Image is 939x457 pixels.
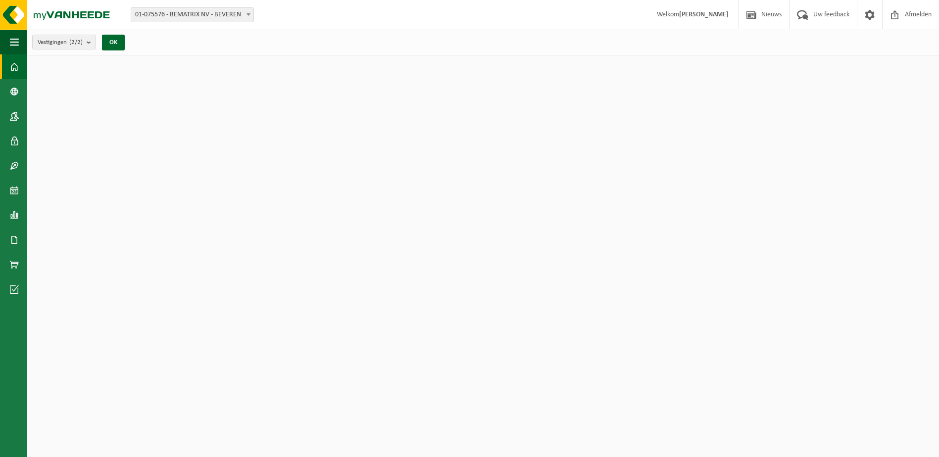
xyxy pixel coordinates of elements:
[102,35,125,50] button: OK
[38,35,83,50] span: Vestigingen
[69,39,83,46] count: (2/2)
[131,7,254,22] span: 01-075576 - BEMATRIX NV - BEVEREN
[131,8,253,22] span: 01-075576 - BEMATRIX NV - BEVEREN
[679,11,729,18] strong: [PERSON_NAME]
[32,35,96,49] button: Vestigingen(2/2)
